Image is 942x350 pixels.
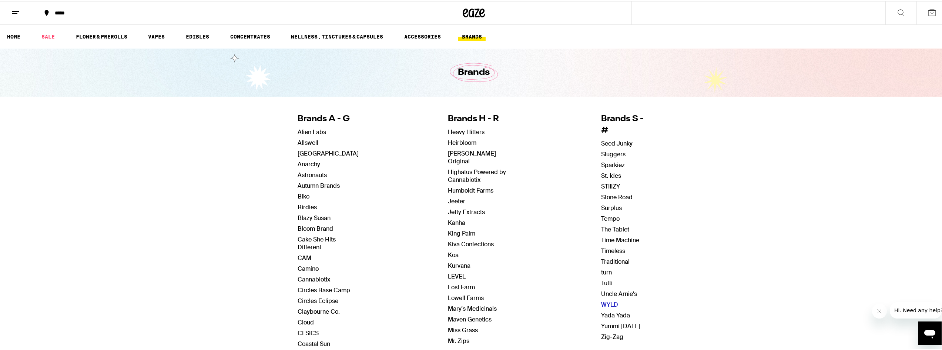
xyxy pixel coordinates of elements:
iframe: Message from company [890,301,942,317]
a: Maven Genetics [448,314,492,322]
a: Birdies [298,202,317,210]
a: Seed Junky [601,139,633,146]
a: FLOWER & PREROLLS [72,31,131,40]
a: SALE [38,31,58,40]
a: turn [601,267,612,275]
iframe: Button to launch messaging window [918,320,942,344]
a: Alien Labs [298,127,326,135]
a: Stone Road [601,192,633,200]
a: Time Machine [601,235,639,243]
iframe: Close message [872,303,887,317]
a: Miss Grass [448,325,478,333]
a: Anarchy [298,159,320,167]
a: Claybourne Co. [298,307,340,314]
a: STIIIZY [601,181,620,189]
a: Humboldt Farms [448,186,493,193]
h4: Brands H - R [448,112,512,124]
a: Sluggers [601,149,626,157]
a: Autumn Brands [298,181,340,189]
a: Heirbloom [448,138,476,146]
a: Cake She Hits Different [298,234,336,250]
a: EDIBLES [182,31,213,40]
a: Heavy Hitters [448,127,485,135]
a: Mary's Medicinals [448,304,497,311]
a: VAPES [144,31,168,40]
a: Lowell Farms [448,293,484,301]
a: Zig-Zag [601,332,623,340]
a: Coastal Sun [298,339,330,347]
a: Yummi [DATE] [601,321,640,329]
a: King Palm [448,229,475,236]
a: [PERSON_NAME] Original [448,149,496,164]
a: Lost Farm [448,282,475,290]
a: Circles Eclipse [298,296,338,304]
a: CAM [298,253,311,261]
a: WYLD [601,300,618,307]
a: Cannabiotix [298,274,330,282]
a: Blazy Susan [298,213,331,221]
a: LEVEL [448,271,466,279]
h1: Brands [458,65,490,78]
a: WELLNESS, TINCTURES & CAPSULES [287,31,387,40]
a: Astronauts [298,170,327,178]
a: Surplus [601,203,622,211]
h4: Brands A - G [298,112,359,124]
a: Sparkiez [601,160,625,168]
a: Kanha [448,218,465,226]
a: Tutti [601,278,613,286]
a: Bloom Brand [298,224,333,231]
a: Timeless [601,246,625,254]
a: HOME [3,31,24,40]
a: Highatus Powered by Cannabiotix [448,167,506,183]
a: CONCENTRATES [227,31,274,40]
a: Allswell [298,138,318,146]
a: Kiva Confections [448,239,494,247]
a: Jetty Extracts [448,207,485,215]
a: ACCESSORIES [400,31,445,40]
a: Jeeter [448,196,465,204]
a: [GEOGRAPHIC_DATA] [298,149,359,156]
a: Tempo [601,214,620,221]
a: BRANDS [458,31,486,40]
a: Koa [448,250,459,258]
a: The Tablet [601,224,629,232]
a: Biko [298,191,309,199]
span: Hi. Need any help? [4,5,53,11]
a: Uncle Arnie's [601,289,637,297]
a: Traditional [601,257,630,264]
a: Camino [298,264,319,271]
a: Cloud [298,317,314,325]
h4: Brands S - # [601,112,650,135]
a: St. Ides [601,171,621,179]
a: Yada Yada [601,310,630,318]
a: CLSICS [298,328,319,336]
a: Kurvana [448,261,470,269]
a: Mr. Zips [448,336,469,344]
a: Circles Base Camp [298,285,350,293]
